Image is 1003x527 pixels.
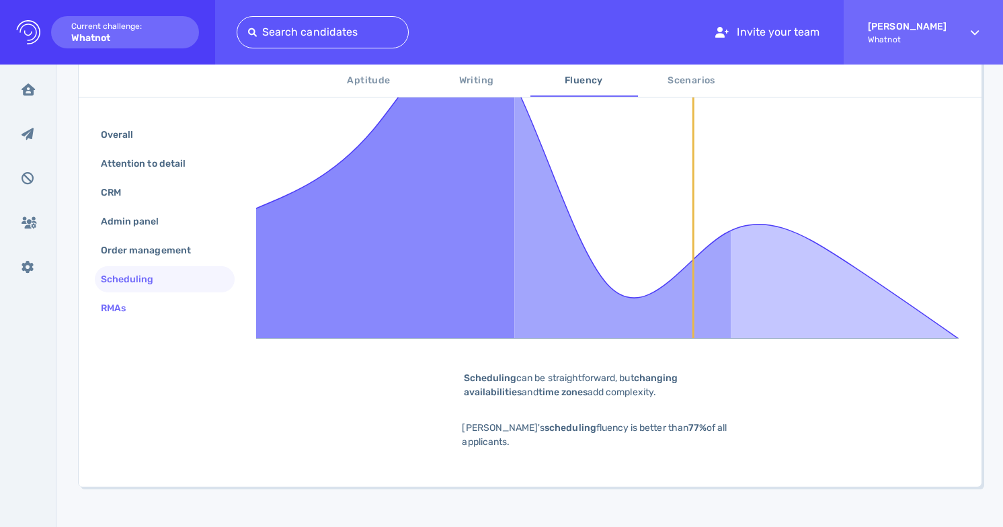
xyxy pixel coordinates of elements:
[98,298,142,318] div: RMAs
[443,371,779,399] div: can be straightforward, but and add complexity.
[431,73,522,89] span: Writing
[323,73,415,89] span: Aptitude
[98,183,137,202] div: CRM
[464,372,517,384] b: Scheduling
[98,241,207,260] div: Order management
[646,73,737,89] span: Scenarios
[98,212,175,231] div: Admin panel
[868,21,947,32] strong: [PERSON_NAME]
[98,270,170,289] div: Scheduling
[688,422,707,434] b: 77%
[538,73,630,89] span: Fluency
[98,154,202,173] div: Attention to detail
[98,125,149,145] div: Overall
[538,387,588,398] b: time zones
[868,35,947,44] span: Whatnot
[545,422,596,434] b: scheduling
[462,422,727,448] span: [PERSON_NAME]'s fluency is better than of all applicants.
